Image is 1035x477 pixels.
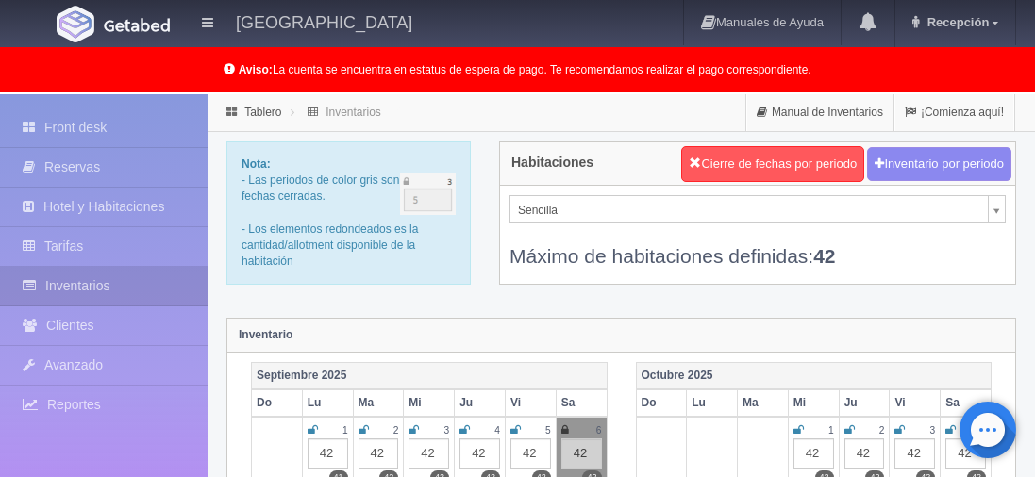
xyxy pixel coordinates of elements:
small: 5 [545,425,551,436]
small: 3 [930,425,936,436]
small: 1 [342,425,348,436]
a: Manual de Inventarios [746,94,893,131]
small: 2 [879,425,885,436]
th: Ju [839,389,890,417]
a: Tablero [244,106,281,119]
div: 42 [793,438,834,469]
th: Lu [687,389,738,417]
b: Nota: [242,157,271,171]
strong: Inventario [239,328,292,341]
div: 42 [510,438,551,469]
div: Máximo de habitaciones definidas: [509,223,1006,270]
th: Septiembre 2025 [252,362,608,389]
button: Inventario por periodo [867,147,1010,182]
div: 42 [561,438,602,469]
th: Ma [738,389,789,417]
th: Do [636,389,687,417]
th: Sa [941,389,992,417]
th: Mi [404,389,455,417]
a: Inventarios [326,106,381,119]
div: 42 [459,438,500,469]
small: 4 [494,425,500,436]
div: 42 [894,438,935,469]
div: 42 [409,438,449,469]
th: Lu [302,389,353,417]
small: 1 [828,425,834,436]
span: Sencilla [518,196,980,224]
small: 3 [443,425,449,436]
small: 6 [596,425,602,436]
th: Do [252,389,303,417]
th: Vi [890,389,941,417]
th: Vi [505,389,556,417]
h4: [GEOGRAPHIC_DATA] [236,9,412,33]
a: Sencilla [509,195,1006,223]
b: Aviso: [239,63,273,76]
button: Cierre de fechas por periodo [681,146,864,182]
span: Recepción [923,15,990,29]
div: 42 [945,438,986,469]
th: Ma [353,389,404,417]
th: Octubre 2025 [636,362,992,389]
th: Ju [455,389,506,417]
img: Getabed [104,18,170,32]
div: 42 [308,438,348,469]
b: 42 [813,245,835,267]
img: Getabed [57,6,94,42]
th: Sa [556,389,607,417]
a: ¡Comienza aquí! [894,94,1014,131]
img: cutoff.png [400,173,456,215]
div: - Las periodos de color gris son fechas cerradas. - Los elementos redondeados es la cantidad/allo... [226,141,471,285]
th: Mi [788,389,839,417]
div: 42 [359,438,399,469]
small: 2 [393,425,399,436]
div: 42 [844,438,885,469]
h4: Habitaciones [511,156,593,170]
